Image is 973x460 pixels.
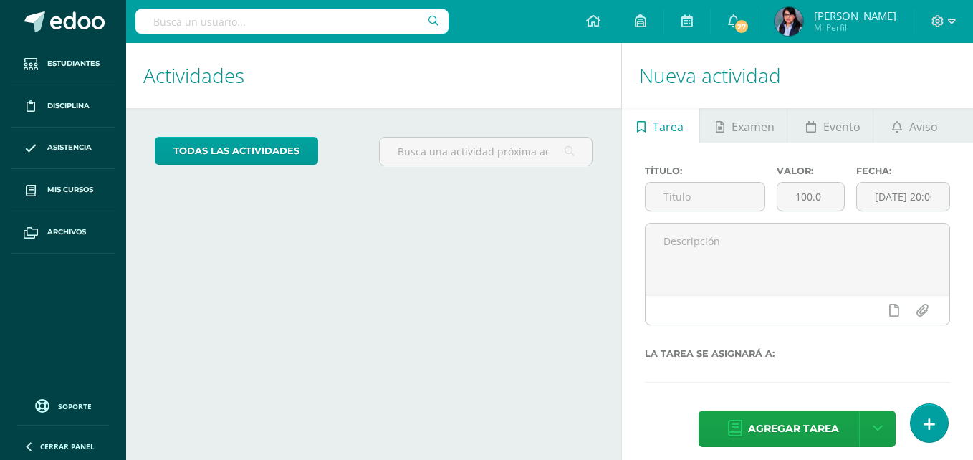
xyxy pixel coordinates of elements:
label: La tarea se asignará a: [645,348,950,359]
span: Tarea [653,110,684,144]
a: Mis cursos [11,169,115,211]
a: Asistencia [11,128,115,170]
span: Mi Perfil [814,21,896,34]
input: Busca una actividad próxima aquí... [380,138,591,166]
label: Valor: [777,166,845,176]
span: Agregar tarea [748,411,839,446]
input: Fecha de entrega [857,183,949,211]
a: Examen [700,108,790,143]
span: [PERSON_NAME] [814,9,896,23]
span: Examen [732,110,775,144]
span: Asistencia [47,142,92,153]
a: Disciplina [11,85,115,128]
a: Archivos [11,211,115,254]
span: Archivos [47,226,86,238]
a: Evento [790,108,876,143]
img: 3a8d791d687a0a3faccb2dc2a821902a.png [775,7,803,36]
a: Aviso [876,108,953,143]
span: Soporte [58,401,92,411]
span: Estudiantes [47,58,100,70]
a: Soporte [17,396,109,415]
input: Puntos máximos [777,183,844,211]
input: Título [646,183,764,211]
span: Cerrar panel [40,441,95,451]
h1: Nueva actividad [639,43,956,108]
span: 27 [734,19,749,34]
a: todas las Actividades [155,137,318,165]
span: Mis cursos [47,184,93,196]
h1: Actividades [143,43,604,108]
a: Estudiantes [11,43,115,85]
label: Fecha: [856,166,950,176]
span: Aviso [909,110,938,144]
label: Título: [645,166,765,176]
span: Disciplina [47,100,90,112]
input: Busca un usuario... [135,9,449,34]
a: Tarea [622,108,699,143]
span: Evento [823,110,861,144]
